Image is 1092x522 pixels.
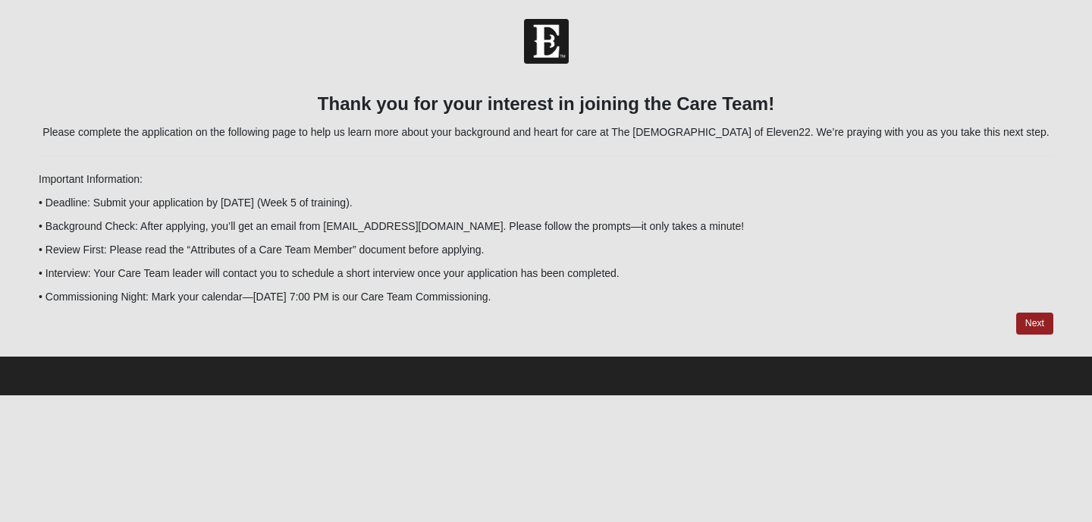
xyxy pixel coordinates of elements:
[39,124,1053,140] p: Please complete the application on the following page to help us learn more about your background...
[39,242,1053,258] p: • Review First: Please read the “Attributes of a Care Team Member” document before applying.
[524,19,569,64] img: Church of Eleven22 Logo
[1016,313,1053,335] a: Next
[39,93,1053,115] h3: Thank you for your interest in joining the Care Team!
[39,219,1053,234] p: • Background Check: After applying, you’ll get an email from [EMAIL_ADDRESS][DOMAIN_NAME]. Please...
[39,266,1053,281] p: • Interview: Your Care Team leader will contact you to schedule a short interview once your appli...
[39,289,1053,305] p: • Commissioning Night: Mark your calendar—[DATE] 7:00 PM is our Care Team Commissioning.
[39,173,143,185] span: Important Information:
[39,195,1053,211] p: • Deadline: Submit your application by [DATE] (Week 5 of training).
